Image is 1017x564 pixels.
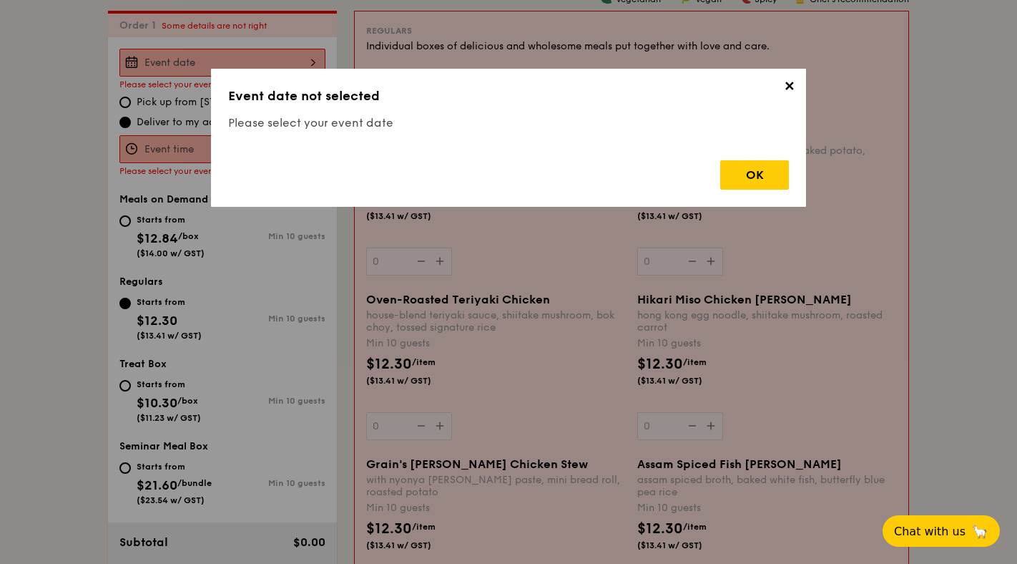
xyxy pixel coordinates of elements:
[228,115,789,132] h4: Please select your event date
[883,515,1000,547] button: Chat with us🦙
[894,525,966,538] span: Chat with us
[971,523,988,540] span: 🦙
[228,86,789,106] h3: Event date not selected
[779,79,799,99] span: ✕
[720,160,789,190] div: OK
